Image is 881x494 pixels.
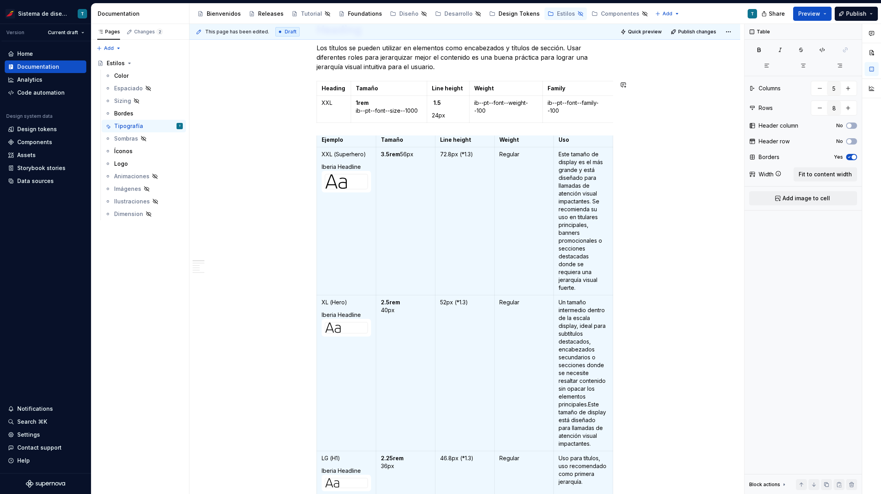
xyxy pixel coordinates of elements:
[102,170,186,183] a: Animaciones
[134,29,163,35] div: Changes
[499,150,549,158] p: Regular
[322,163,371,171] p: Iberia Headline
[114,172,149,180] div: Animaciones
[17,444,62,452] div: Contact support
[102,120,186,132] a: TipografíaT
[17,63,59,71] div: Documentation
[207,10,241,18] div: Bienvenidos
[432,7,484,20] a: Desarrollo
[836,138,843,145] label: No
[499,136,519,143] strong: Weight
[799,170,852,178] span: Fit to content width
[444,10,473,18] div: Desarrollo
[2,5,89,22] button: Sistema de diseño IberiaT
[544,7,587,20] a: Estilos
[114,122,143,130] div: Tipografía
[317,43,613,71] p: Los títulos se pueden utilizar en elementos como encabezados y títulos de sección. Usar diferente...
[548,99,608,115] p: ib--pt--font--family--100
[325,322,341,333] img: 57766e8e-3fea-4728-b9b9-c10908228f33.svg
[381,151,400,157] strong: 3.5rem
[97,29,120,35] div: Pages
[114,198,150,205] div: Ilustraciones
[5,175,86,187] a: Data sources
[246,7,287,20] a: Releases
[17,50,33,58] div: Home
[5,86,86,99] a: Code automation
[301,10,322,18] div: Tutorial
[114,110,133,117] div: Bordes
[104,45,114,51] span: Add
[759,153,779,161] div: Borders
[17,138,52,146] div: Components
[102,157,186,170] a: Logo
[348,10,382,18] div: Foundations
[759,104,773,112] div: Rows
[205,29,269,35] span: This page has been edited.
[557,10,575,18] div: Estilos
[258,10,284,18] div: Releases
[678,29,716,35] span: Publish changes
[356,85,378,91] strong: Tamaño
[759,122,798,130] div: Header column
[559,298,608,448] p: Un tamaño intermedio dentro de la escala display, ideal para subtítulos destacados, encabezados s...
[559,150,608,292] p: Este tamaño de display es el más grande y está diseñado para llamadas de atención visual impactan...
[387,7,430,20] a: Diseño
[5,403,86,415] button: Notifications
[794,167,857,181] button: Fit to content width
[18,10,68,18] div: Sistema de diseño Iberia
[759,137,790,145] div: Header row
[440,136,471,143] strong: Line height
[793,7,832,21] button: Preview
[325,478,339,488] img: f8aa2e47-035f-4458-baec-b3d1a60f2732.svg
[486,7,543,20] a: Design Tokens
[17,405,53,413] div: Notifications
[559,454,608,486] p: Uso para títulos, uso recomendado como primera jerarquía.
[5,415,86,428] button: Search ⌘K
[5,162,86,174] a: Storybook stories
[102,145,186,157] a: Íconos
[48,29,78,36] span: Current draft
[81,11,84,17] div: T
[322,99,346,107] p: XXL
[102,82,186,95] a: Espaciado
[5,454,86,467] button: Help
[157,29,163,35] span: 2
[114,185,141,193] div: Imágenes
[94,43,124,54] button: Add
[325,174,347,189] img: 0e418b98-c39a-46ce-b85a-685528b1665b.svg
[114,160,128,168] div: Logo
[114,147,133,155] div: Íconos
[559,136,569,143] strong: Uso
[759,170,774,178] div: Width
[114,72,129,80] div: Color
[17,89,65,97] div: Code automation
[102,70,186,82] a: Color
[17,457,30,465] div: Help
[381,455,404,461] strong: 2.25rem
[356,99,422,115] p: ib--pt--font--size--1000
[399,10,419,18] div: Diseño
[322,150,371,158] p: XXL (Superhero)
[44,27,88,38] button: Current draft
[663,11,672,17] span: Add
[102,208,186,220] a: Dimension
[440,454,490,462] p: 46.8px (*1.3)
[846,10,866,18] span: Publish
[17,151,36,159] div: Assets
[102,132,186,145] a: Sombras
[17,418,47,426] div: Search ⌘K
[757,7,790,21] button: Share
[499,10,540,18] div: Design Tokens
[836,123,843,129] label: No
[668,26,720,37] button: Publish changes
[114,84,143,92] div: Espaciado
[194,6,651,22] div: Page tree
[381,299,400,306] strong: 2.5rem
[94,57,186,70] a: Estilos
[322,454,371,462] p: LG (H1)
[749,481,780,488] div: Block actions
[322,136,343,143] strong: Ejemplo
[783,194,830,202] span: Add image to cell
[194,7,244,20] a: Bienvenidos
[5,136,86,148] a: Components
